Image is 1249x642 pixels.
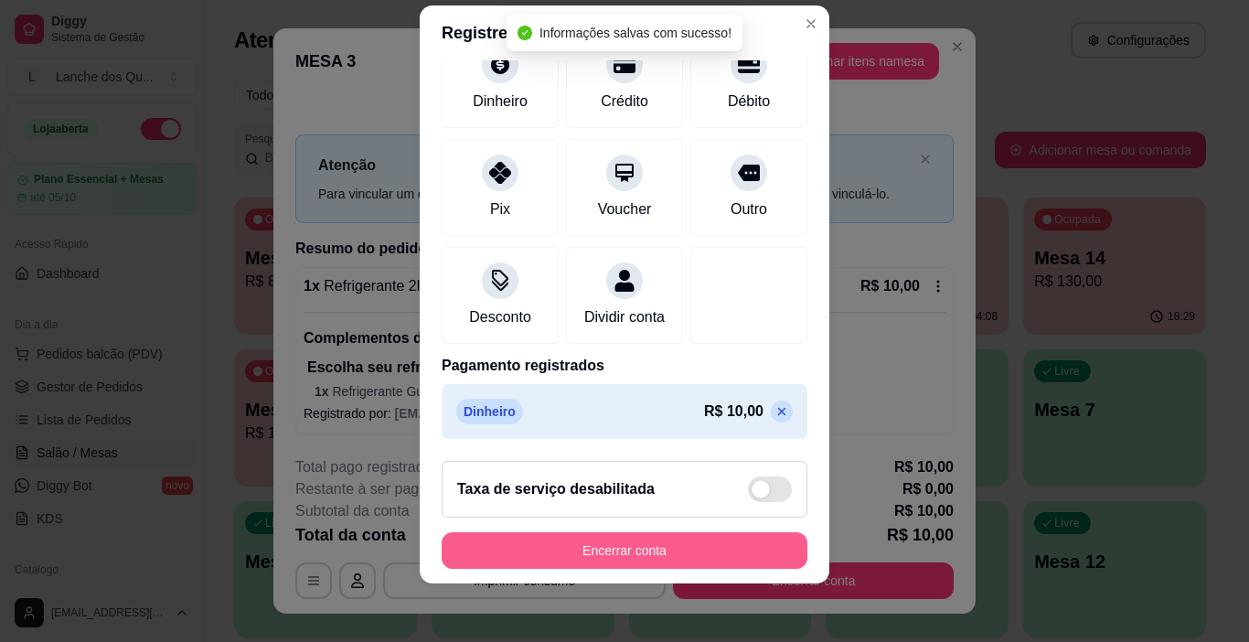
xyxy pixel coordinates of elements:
p: Dinheiro [456,399,523,424]
button: Close [796,9,826,38]
div: Pix [490,198,510,220]
div: Dividir conta [584,306,665,328]
div: Outro [731,198,767,220]
div: Dinheiro [473,91,528,112]
span: Informações salvas com sucesso! [539,26,731,40]
div: Voucher [598,198,652,220]
div: Desconto [469,306,531,328]
h2: Taxa de serviço desabilitada [457,478,655,500]
p: R$ 10,00 [704,401,763,423]
button: Encerrar conta [442,532,807,569]
span: check-circle [518,26,532,40]
div: Crédito [601,91,648,112]
header: Registre o pagamento do pedido [420,5,829,60]
p: Pagamento registrados [442,355,807,377]
div: Débito [728,91,770,112]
